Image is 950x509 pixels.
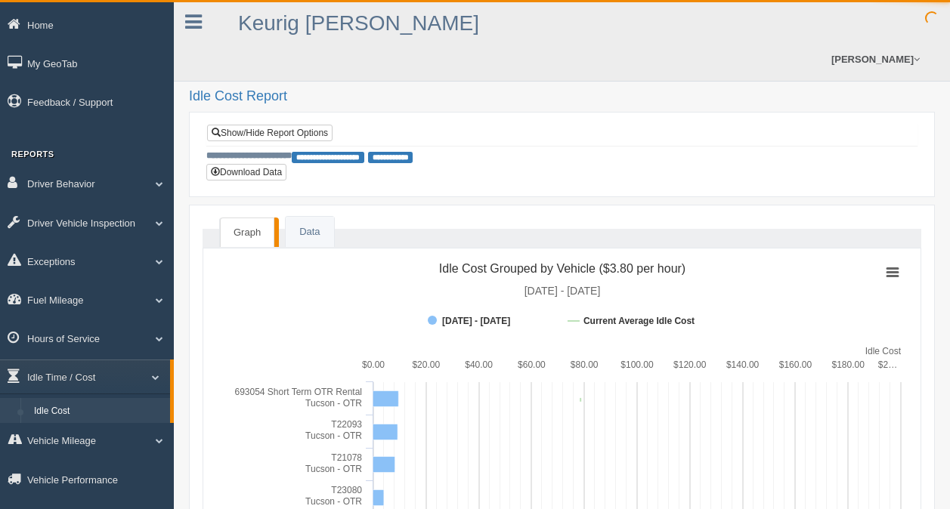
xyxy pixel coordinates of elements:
tspan: Current Average Idle Cost [583,316,695,326]
text: $160.00 [779,359,812,370]
text: $80.00 [571,359,599,370]
tspan: Tucson - OTR [305,496,362,507]
button: Download Data [206,164,286,180]
text: $40.00 [465,359,493,370]
a: Data [286,217,333,248]
a: Idle Cost [27,398,170,425]
tspan: T22093 [331,419,362,430]
tspan: Idle Cost [865,346,902,356]
text: $120.00 [673,359,707,370]
a: Graph [220,217,274,248]
text: $180.00 [832,359,865,370]
text: $0.00 [362,359,385,370]
a: [PERSON_NAME] [824,38,927,81]
a: Keurig [PERSON_NAME] [238,11,479,35]
tspan: Tucson - OTR [305,398,362,409]
tspan: 693054 Short Term OTR Rental [234,387,362,397]
tspan: $2… [878,359,897,370]
tspan: T21078 [331,452,362,463]
tspan: [DATE] - [DATE] [525,285,601,297]
tspan: T23080 [331,485,362,495]
text: $20.00 [412,359,440,370]
a: Show/Hide Report Options [207,125,333,141]
text: $100.00 [620,359,654,370]
tspan: [DATE] - [DATE] [442,316,510,326]
text: $60.00 [518,359,546,370]
tspan: Tucson - OTR [305,430,362,441]
tspan: Idle Cost Grouped by Vehicle ($3.80 per hour) [439,262,685,275]
text: $140.00 [726,359,760,370]
tspan: Tucson - OTR [305,464,362,474]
